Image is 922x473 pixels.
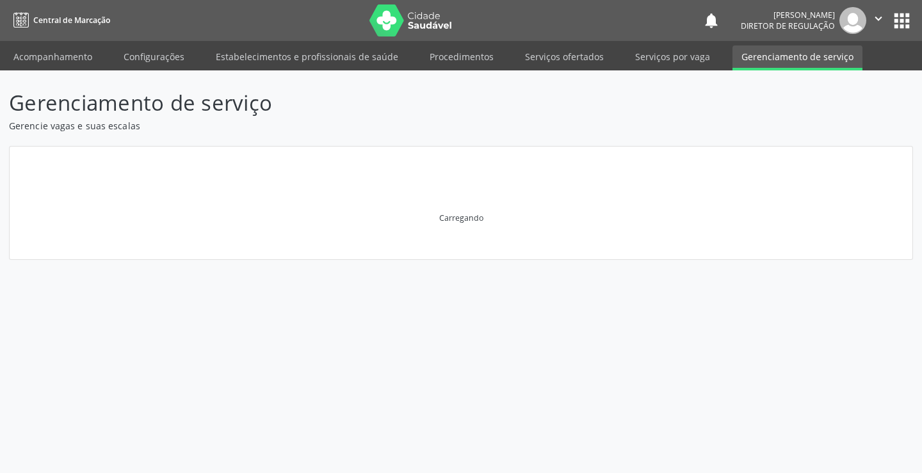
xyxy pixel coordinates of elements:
button:  [866,7,891,34]
a: Acompanhamento [4,45,101,68]
a: Serviços ofertados [516,45,613,68]
a: Gerenciamento de serviço [732,45,862,70]
a: Procedimentos [421,45,503,68]
span: Diretor de regulação [741,20,835,31]
a: Configurações [115,45,193,68]
p: Gerenciamento de serviço [9,87,642,119]
p: Gerencie vagas e suas escalas [9,119,642,132]
div: [PERSON_NAME] [741,10,835,20]
button: notifications [702,12,720,29]
span: Central de Marcação [33,15,110,26]
a: Estabelecimentos e profissionais de saúde [207,45,407,68]
a: Central de Marcação [9,10,110,31]
i:  [871,12,886,26]
div: Carregando [439,212,483,223]
img: img [839,7,866,34]
a: Serviços por vaga [626,45,719,68]
button: apps [891,10,913,32]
